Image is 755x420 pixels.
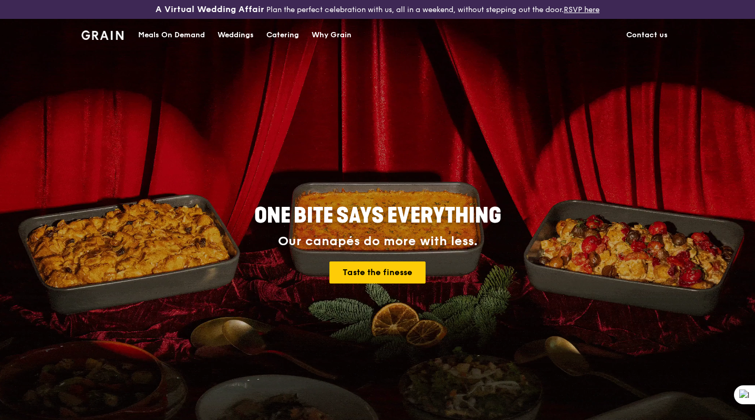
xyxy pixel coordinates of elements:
div: Meals On Demand [138,19,205,51]
a: GrainGrain [81,18,124,50]
div: Weddings [218,19,254,51]
div: Why Grain [312,19,351,51]
div: Plan the perfect celebration with us, all in a weekend, without stepping out the door. [126,4,629,15]
span: ONE BITE SAYS EVERYTHING [254,203,501,228]
img: Grain [81,30,124,40]
a: Weddings [211,19,260,51]
a: Taste the finesse [329,261,426,283]
a: Contact us [620,19,674,51]
h3: A Virtual Wedding Affair [156,4,264,15]
a: RSVP here [564,5,599,14]
div: Our canapés do more with less. [189,234,567,249]
a: Why Grain [305,19,358,51]
a: Catering [260,19,305,51]
div: Catering [266,19,299,51]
